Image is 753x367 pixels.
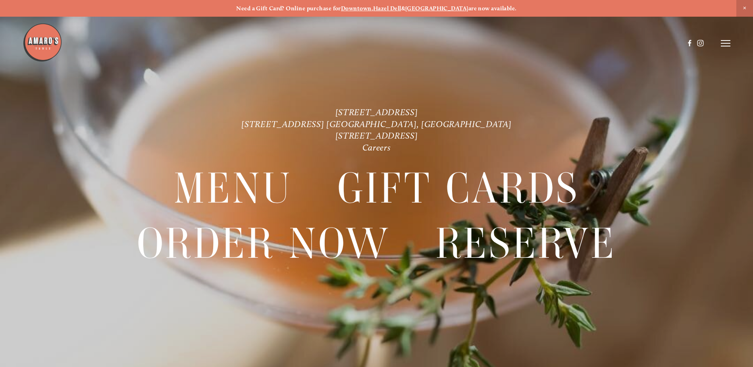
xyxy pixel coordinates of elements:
strong: Need a Gift Card? Online purchase for [236,5,341,12]
a: [STREET_ADDRESS] [335,130,418,141]
strong: are now available. [468,5,517,12]
a: [STREET_ADDRESS] [335,107,418,118]
a: Hazel Dell [373,5,401,12]
a: Order Now [137,216,390,270]
span: Order Now [137,216,390,271]
a: [STREET_ADDRESS] [GEOGRAPHIC_DATA], [GEOGRAPHIC_DATA] [241,119,511,129]
a: Gift Cards [337,161,579,215]
a: Reserve [435,216,616,270]
strong: & [401,5,405,12]
strong: , [372,5,373,12]
span: Reserve [435,216,616,271]
a: Downtown [341,5,372,12]
span: Gift Cards [337,161,579,216]
a: [GEOGRAPHIC_DATA] [405,5,468,12]
span: Menu [174,161,292,216]
img: Amaro's Table [23,23,62,62]
a: Menu [174,161,292,215]
a: Careers [362,142,391,153]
